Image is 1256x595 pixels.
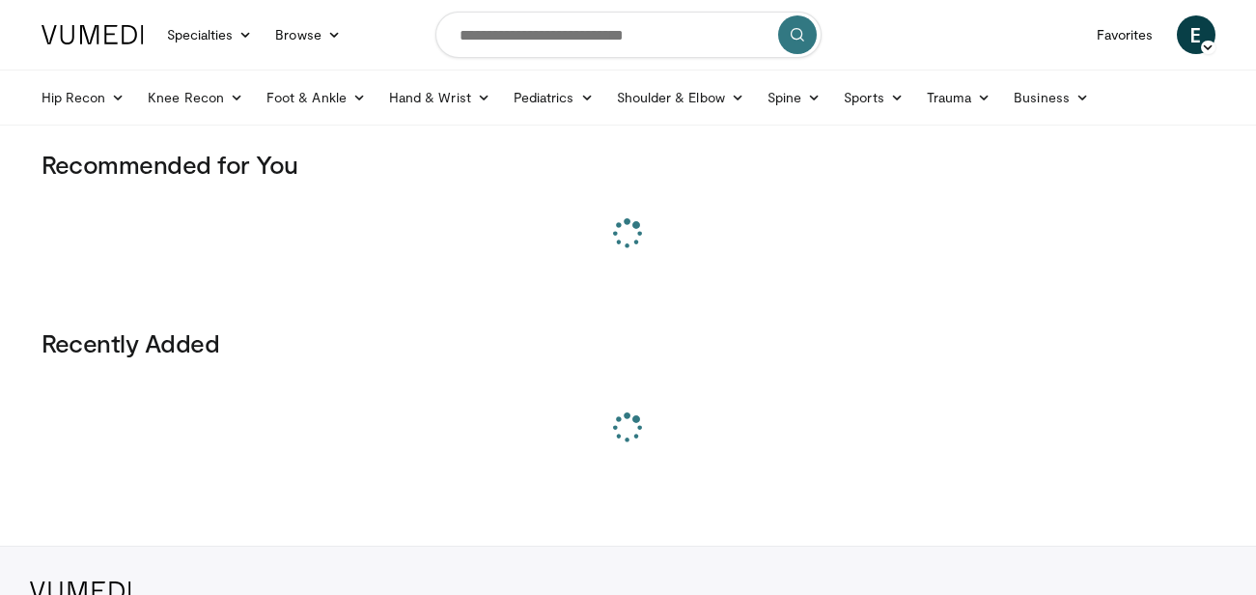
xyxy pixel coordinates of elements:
h3: Recently Added [42,327,1215,358]
a: Business [1002,78,1101,117]
a: Browse [264,15,352,54]
a: Shoulder & Elbow [605,78,756,117]
a: Trauma [915,78,1003,117]
a: E [1177,15,1215,54]
a: Pediatrics [502,78,605,117]
a: Specialties [155,15,265,54]
h3: Recommended for You [42,149,1215,180]
input: Search topics, interventions [435,12,822,58]
a: Hip Recon [30,78,137,117]
a: Foot & Ankle [255,78,377,117]
a: Favorites [1085,15,1165,54]
img: VuMedi Logo [42,25,144,44]
a: Hand & Wrist [377,78,502,117]
a: Knee Recon [136,78,255,117]
a: Sports [832,78,915,117]
a: Spine [756,78,832,117]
